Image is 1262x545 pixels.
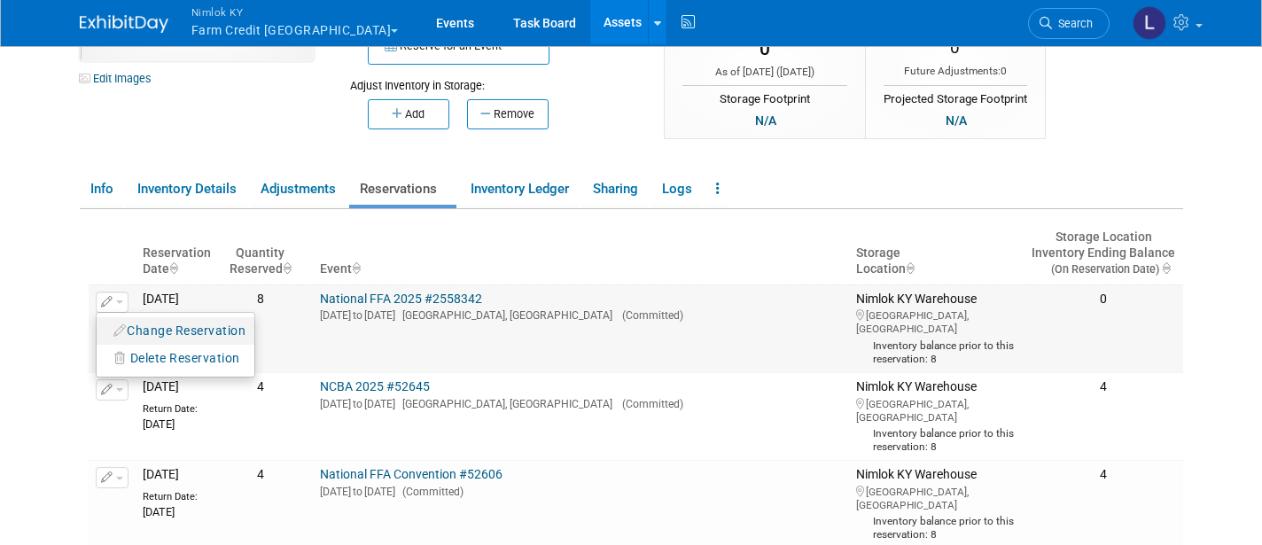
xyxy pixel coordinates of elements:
span: to [351,309,364,322]
div: Nimlok KY Warehouse [856,379,1018,454]
div: [GEOGRAPHIC_DATA], [GEOGRAPHIC_DATA] [856,395,1018,424]
span: (Committed) [615,309,683,322]
div: [DATE] [DATE] [320,483,842,499]
div: Nimlok KY Warehouse [856,467,1018,541]
td: 8 [222,284,299,372]
button: Delete Reservation [105,346,249,370]
div: Adjust Inventory in Storage: [350,65,637,94]
div: N/A [750,111,782,130]
span: (On Reservation Date) [1036,262,1159,276]
a: National FFA Convention #52606 [320,467,502,481]
span: Delete Reservation [130,351,240,365]
span: [GEOGRAPHIC_DATA], [GEOGRAPHIC_DATA] [395,398,612,410]
a: Sharing [582,174,648,205]
div: Inventory balance prior to this reservation: 8 [856,512,1018,541]
div: Projected Storage Footprint [884,85,1027,108]
div: 0 [1032,292,1175,308]
div: Inventory balance prior to this reservation: 8 [856,424,1018,454]
td: [DATE] [136,284,222,372]
div: Future Adjustments: [884,64,1027,79]
div: [GEOGRAPHIC_DATA], [GEOGRAPHIC_DATA] [856,483,1018,512]
span: [GEOGRAPHIC_DATA], [GEOGRAPHIC_DATA] [395,309,612,322]
a: Reservations [349,174,456,205]
a: Inventory Ledger [460,174,579,205]
a: Adjustments [250,174,346,205]
div: [DATE] [DATE] [320,307,842,323]
div: [GEOGRAPHIC_DATA], [GEOGRAPHIC_DATA] [856,307,1018,336]
div: [DATE] [143,503,215,519]
div: Return Date: [143,483,215,503]
div: Inventory balance prior to this reservation: 8 [856,337,1018,366]
span: (Committed) [395,486,464,498]
th: Storage LocationInventory Ending Balance (On Reservation Date) : activate to sort column ascending [1024,222,1182,284]
div: 4 [1032,467,1175,483]
div: 4 [1032,379,1175,395]
a: Logs [651,174,702,205]
img: ExhibitDay [80,15,168,33]
span: [DATE] [780,66,811,78]
th: Quantity&nbsp;&nbsp;&nbsp;Reserved : activate to sort column ascending [222,222,299,284]
button: Change Reservation [105,319,255,343]
span: Search [1052,17,1093,30]
button: Remove [467,99,549,129]
a: NCBA 2025 #52645 [320,379,430,393]
span: 0 [760,38,770,59]
a: Inventory Details [127,174,246,205]
div: Storage Footprint [682,85,847,108]
td: [DATE] [136,372,222,460]
th: Storage Location : activate to sort column ascending [849,222,1025,284]
span: to [351,398,364,410]
a: Edit Images [80,67,159,90]
div: Return Date: [143,395,215,416]
span: to [351,486,364,498]
a: National FFA 2025 #2558342 [320,292,482,306]
a: Info [80,174,123,205]
th: Event : activate to sort column ascending [313,222,849,284]
span: Nimlok KY [191,3,399,21]
img: Luc Schaefer [1133,6,1166,40]
span: 0 [1001,65,1007,77]
div: [DATE] [143,416,215,432]
div: As of [DATE] ( ) [682,65,847,80]
td: 4 [222,372,299,460]
div: [DATE] [DATE] [320,395,842,411]
span: (Committed) [615,398,683,410]
span: 0 [950,37,960,58]
th: ReservationDate : activate to sort column ascending [136,222,222,284]
a: Search [1028,8,1110,39]
button: Add [368,99,449,129]
div: Nimlok KY Warehouse [856,292,1018,366]
div: N/A [940,111,972,130]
